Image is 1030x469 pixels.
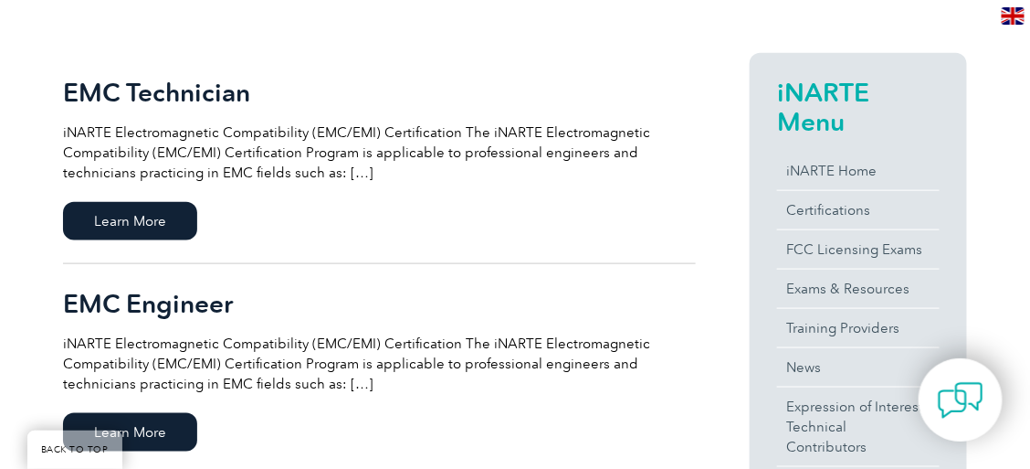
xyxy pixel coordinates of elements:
h2: EMC Technician [63,78,696,107]
a: Exams & Resources [777,270,940,308]
h2: iNARTE Menu [777,78,940,136]
a: Certifications [777,191,940,229]
img: en [1002,7,1025,25]
a: BACK TO TOP [27,431,122,469]
h2: EMC Engineer [63,289,696,318]
a: EMC Technician iNARTE Electromagnetic Compatibility (EMC/EMI) Certification The iNARTE Electromag... [63,53,696,264]
a: FCC Licensing Exams [777,230,940,269]
p: iNARTE Electromagnetic Compatibility (EMC/EMI) Certification The iNARTE Electromagnetic Compatibi... [63,334,696,394]
img: contact-chat.png [938,378,983,423]
span: Learn More [63,413,197,452]
a: Expression of Interest:Technical Contributors [777,388,940,466]
p: iNARTE Electromagnetic Compatibility (EMC/EMI) Certification The iNARTE Electromagnetic Compatibi... [63,123,696,183]
a: iNARTE Home [777,152,940,190]
a: News [777,348,940,387]
a: Training Providers [777,309,940,347]
span: Learn More [63,202,197,240]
